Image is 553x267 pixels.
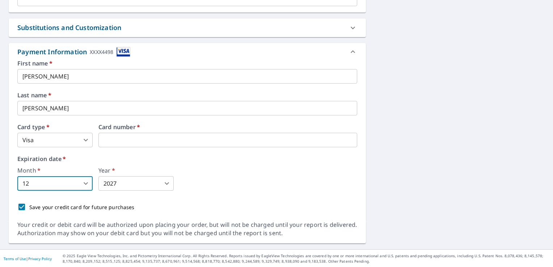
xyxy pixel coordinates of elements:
label: First name [17,60,357,66]
div: Substitutions and Customization [17,23,121,33]
a: Privacy Policy [28,256,52,261]
div: Your credit or debit card will be authorized upon placing your order, but will not be charged unt... [17,221,357,237]
label: Year [98,168,174,173]
img: cardImage [117,47,130,57]
div: Payment Information [17,47,130,57]
p: Save your credit card for future purchases [29,203,135,211]
p: © 2025 Eagle View Technologies, Inc. and Pictometry International Corp. All Rights Reserved. Repo... [63,253,549,264]
div: XXXX4498 [90,47,113,57]
label: Expiration date [17,156,357,162]
div: Substitutions and Customization [9,18,366,37]
p: | [4,257,52,261]
label: Month [17,168,93,173]
div: Payment InformationXXXX4498cardImage [9,43,366,60]
div: Visa [17,133,93,147]
label: Card number [98,124,357,130]
iframe: secure payment field [98,133,357,147]
label: Last name [17,92,357,98]
a: Terms of Use [4,256,26,261]
label: Card type [17,124,93,130]
div: 2027 [98,176,174,191]
div: 12 [17,176,93,191]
